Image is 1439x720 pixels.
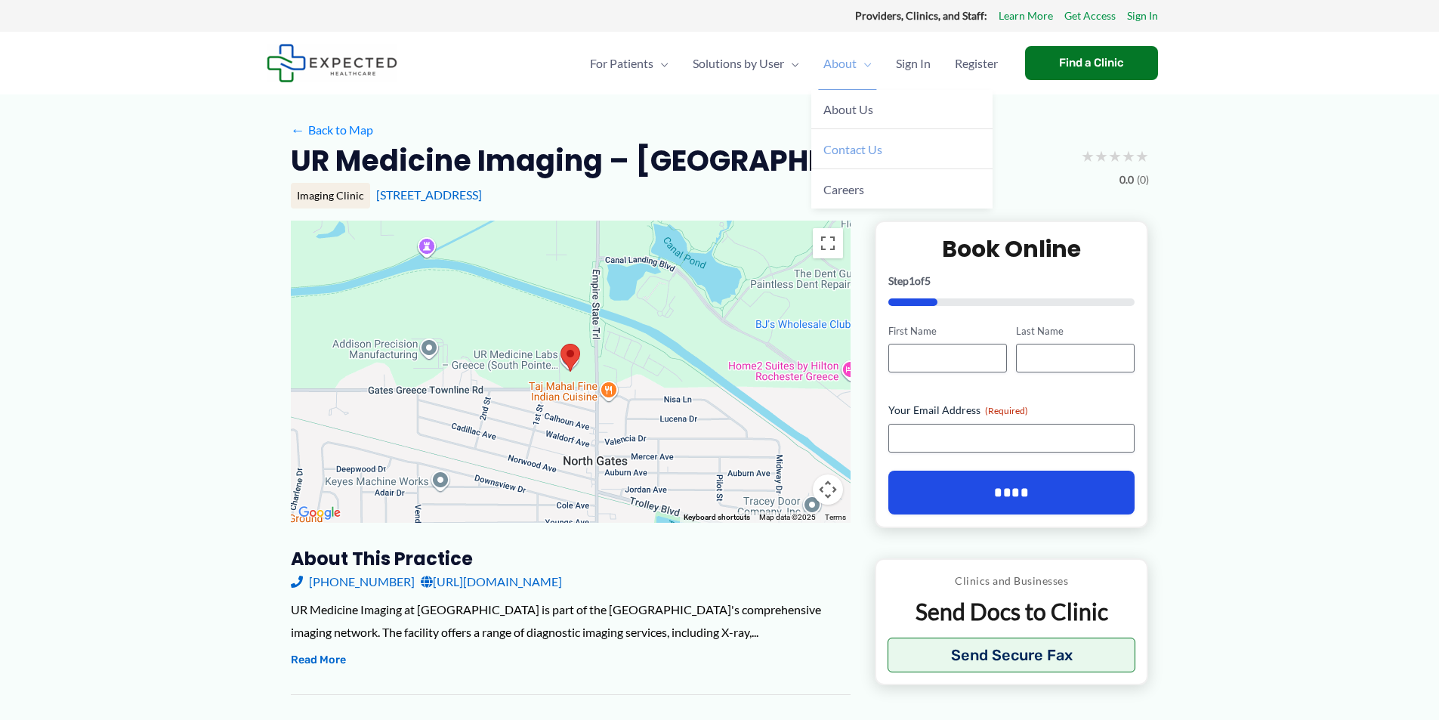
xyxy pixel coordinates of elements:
[1122,142,1135,170] span: ★
[291,122,305,137] span: ←
[823,182,864,196] span: Careers
[421,570,562,593] a: [URL][DOMAIN_NAME]
[888,597,1136,626] p: Send Docs to Clinic
[943,37,1010,90] a: Register
[376,187,482,202] a: [STREET_ADDRESS]
[955,37,998,90] span: Register
[295,503,344,523] img: Google
[1025,46,1158,80] a: Find a Clinic
[291,651,346,669] button: Read More
[925,274,931,287] span: 5
[813,474,843,505] button: Map camera controls
[857,37,872,90] span: Menu Toggle
[823,37,857,90] span: About
[590,37,653,90] span: For Patients
[1127,6,1158,26] a: Sign In
[1135,142,1149,170] span: ★
[985,405,1028,416] span: (Required)
[291,570,415,593] a: [PHONE_NUMBER]
[291,183,370,209] div: Imaging Clinic
[681,37,811,90] a: Solutions by UserMenu Toggle
[811,37,884,90] a: AboutMenu Toggle
[825,513,846,521] a: Terms (opens in new tab)
[578,37,1010,90] nav: Primary Site Navigation
[291,119,373,141] a: ←Back to Map
[267,44,397,82] img: Expected Healthcare Logo - side, dark font, small
[1095,142,1108,170] span: ★
[653,37,669,90] span: Menu Toggle
[823,102,873,116] span: About Us
[896,37,931,90] span: Sign In
[888,234,1135,264] h2: Book Online
[823,142,882,156] span: Contact Us
[811,90,993,130] a: About Us
[811,129,993,169] a: Contact Us
[1081,142,1095,170] span: ★
[1064,6,1116,26] a: Get Access
[909,274,915,287] span: 1
[811,169,993,209] a: Careers
[884,37,943,90] a: Sign In
[684,512,750,523] button: Keyboard shortcuts
[888,403,1135,418] label: Your Email Address
[1137,170,1149,190] span: (0)
[888,324,1007,338] label: First Name
[291,142,956,179] h2: UR Medicine Imaging – [GEOGRAPHIC_DATA]
[855,9,987,22] strong: Providers, Clinics, and Staff:
[784,37,799,90] span: Menu Toggle
[759,513,816,521] span: Map data ©2025
[291,547,851,570] h3: About this practice
[1016,324,1135,338] label: Last Name
[999,6,1053,26] a: Learn More
[813,228,843,258] button: Toggle fullscreen view
[888,638,1136,672] button: Send Secure Fax
[1119,170,1134,190] span: 0.0
[1108,142,1122,170] span: ★
[578,37,681,90] a: For PatientsMenu Toggle
[888,276,1135,286] p: Step of
[888,571,1136,591] p: Clinics and Businesses
[295,503,344,523] a: Open this area in Google Maps (opens a new window)
[291,598,851,643] div: UR Medicine Imaging at [GEOGRAPHIC_DATA] is part of the [GEOGRAPHIC_DATA]'s comprehensive imaging...
[693,37,784,90] span: Solutions by User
